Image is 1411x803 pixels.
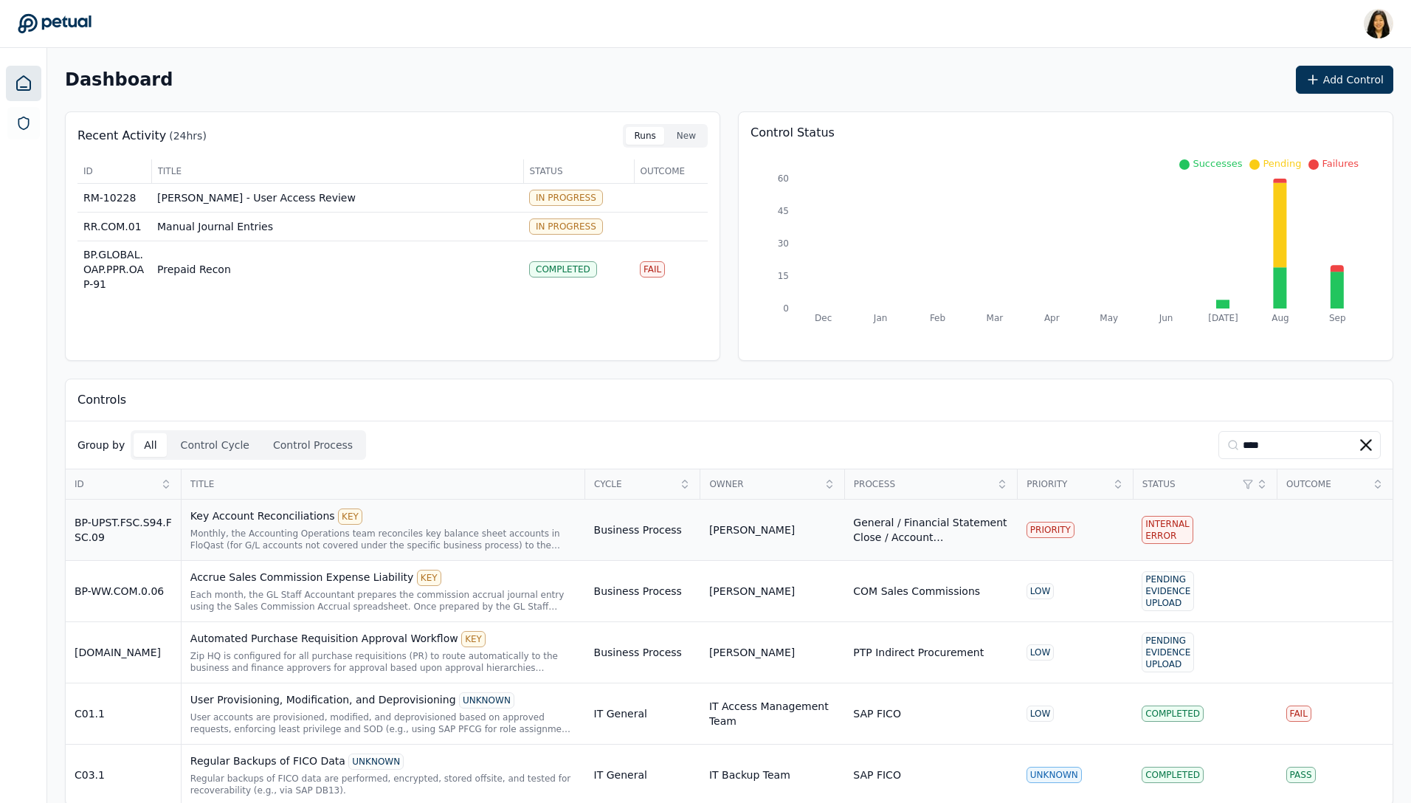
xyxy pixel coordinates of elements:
[190,589,576,613] div: Each month, the GL Staff Accountant prepares the commission accrual journal entry using the Sales...
[170,433,260,457] button: Control Cycle
[18,13,92,34] a: Go to Dashboard
[529,190,603,206] div: In Progress
[709,478,818,490] span: Owner
[348,754,404,770] div: UNKNOWN
[778,173,789,184] tspan: 60
[1208,313,1238,323] tspan: [DATE]
[83,221,142,232] span: RR.COM.01
[1322,158,1359,169] span: Failures
[853,768,901,782] div: SAP FICO
[190,478,576,490] span: Title
[1027,583,1055,599] div: LOW
[530,165,628,177] span: Status
[594,478,675,490] span: Cycle
[190,509,576,525] div: Key Account Reconciliations
[459,692,514,709] div: UNKNOWN
[75,584,172,599] div: BP-WW.COM.0.06
[77,391,126,409] p: Controls
[77,438,125,452] p: Group by
[190,570,576,586] div: Accrue Sales Commission Expense Liability
[151,213,523,241] td: Manual Journal Entries
[158,165,517,177] span: Title
[1142,633,1194,672] div: Pending Evidence Upload
[1193,158,1242,169] span: Successes
[529,218,603,235] div: In Progress
[709,699,835,728] div: IT Access Management Team
[7,107,40,139] a: SOC 1 Reports
[1044,313,1060,323] tspan: Apr
[190,773,576,796] div: Regular backups of FICO data are performed, encrypted, stored offsite, and tested for recoverabil...
[75,768,172,782] div: C03.1
[190,650,576,674] div: Zip HQ is configured for all purchase requisitions (PR) to route automatically to the business an...
[1100,313,1118,323] tspan: May
[1263,158,1301,169] span: Pending
[190,711,576,735] div: User accounts are provisioned, modified, and deprovisioned based on approved requests, enforcing ...
[77,127,166,145] p: Recent Activity
[854,478,993,490] span: Process
[1272,313,1288,323] tspan: Aug
[815,313,832,323] tspan: Dec
[83,165,145,177] span: ID
[190,754,576,770] div: Regular Backups of FICO Data
[461,631,486,647] div: KEY
[65,69,173,90] h2: Dashboard
[1286,767,1316,783] div: Pass
[529,261,597,278] div: Completed
[778,271,789,281] tspan: 15
[778,238,789,249] tspan: 30
[1142,516,1193,544] div: Internal Error
[987,313,1004,323] tspan: Mar
[783,303,789,314] tspan: 0
[668,127,705,145] button: New
[1296,66,1393,94] button: Add Control
[1142,571,1194,611] div: Pending Evidence Upload
[853,515,1009,545] div: General / Financial Statement Close / Account Reconciliations
[169,128,207,143] p: (24hrs)
[134,433,167,457] button: All
[1027,767,1082,783] div: UNKNOWN
[585,561,700,622] td: Business Process
[1027,478,1107,490] span: Priority
[853,706,901,721] div: SAP FICO
[1142,767,1204,783] div: Completed
[6,66,41,101] a: Dashboard
[626,127,665,145] button: Runs
[263,433,363,457] button: Control Process
[151,184,523,213] td: [PERSON_NAME] - User Access Review
[190,631,576,647] div: Automated Purchase Requisition Approval Workflow
[1159,313,1173,323] tspan: Jun
[1142,706,1204,722] div: Completed
[1142,478,1238,490] span: Status
[75,645,172,660] div: [DOMAIN_NAME]
[190,692,576,709] div: User Provisioning, Modification, and Deprovisioning
[930,313,945,323] tspan: Feb
[1364,9,1393,38] img: Renee Park
[1286,706,1311,722] div: Fail
[1027,522,1074,538] div: PRIORITY
[585,683,700,745] td: IT General
[75,478,156,490] span: ID
[585,622,700,683] td: Business Process
[83,192,136,204] span: RM-10228
[75,706,172,721] div: C01.1
[1027,644,1055,661] div: LOW
[641,165,703,177] span: Outcome
[190,528,576,551] div: Monthly, the Accounting Operations team reconciles key balance sheet accounts in FloQast (for G/L...
[151,241,523,298] td: Prepaid Recon
[873,313,888,323] tspan: Jan
[585,500,700,561] td: Business Process
[778,206,789,216] tspan: 45
[709,645,795,660] div: [PERSON_NAME]
[338,509,362,525] div: KEY
[640,261,665,278] div: Fail
[853,645,984,660] div: PTP Indirect Procurement
[709,584,795,599] div: [PERSON_NAME]
[751,124,1381,142] p: Control Status
[709,768,790,782] div: IT Backup Team
[709,523,795,537] div: [PERSON_NAME]
[1027,706,1055,722] div: LOW
[83,249,144,290] span: BP.GLOBAL.OAP.PPR.OAP-91
[853,584,980,599] div: COM Sales Commissions
[75,515,172,545] div: BP-UPST.FSC.S94.FSC.09
[417,570,441,586] div: KEY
